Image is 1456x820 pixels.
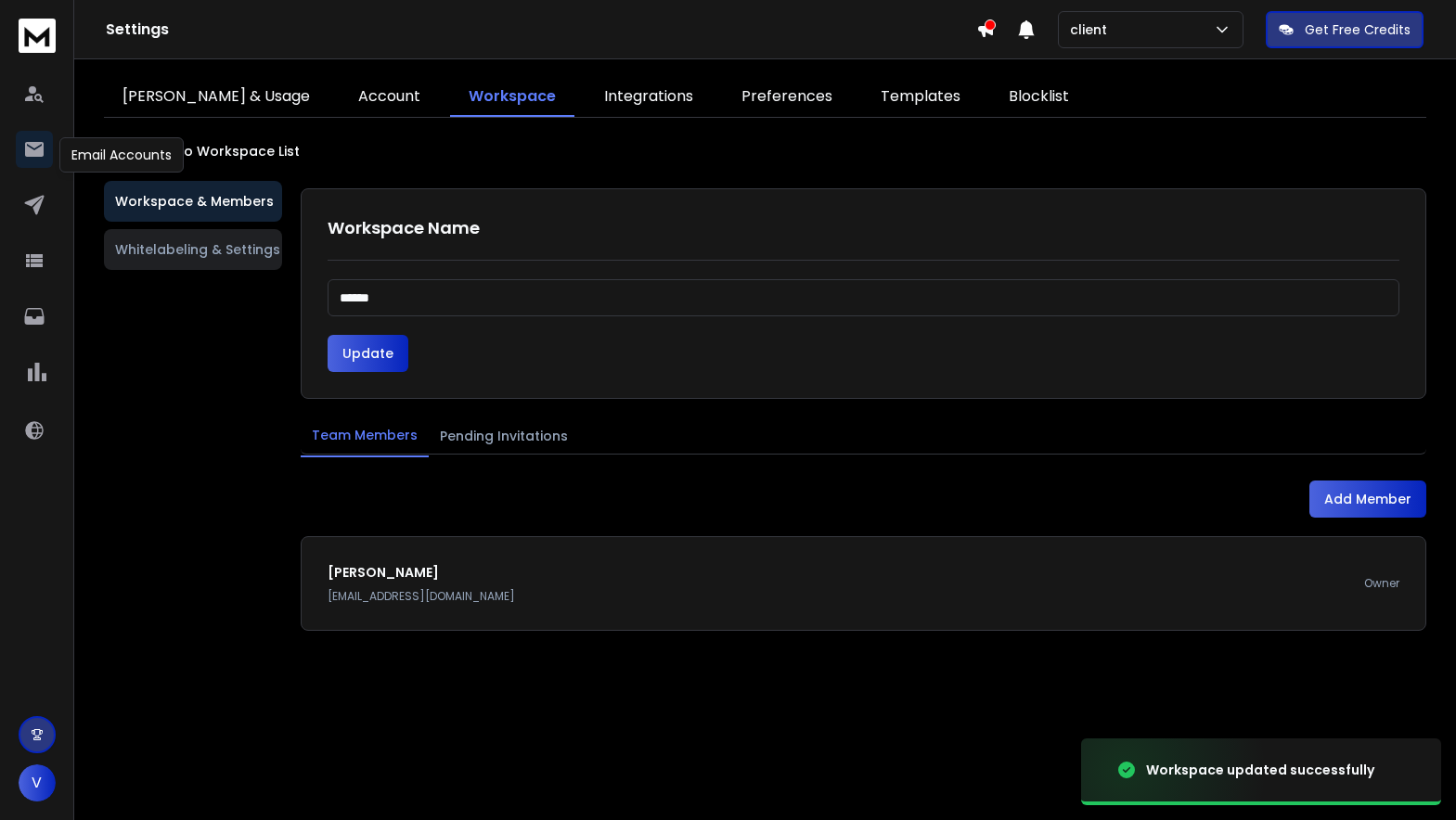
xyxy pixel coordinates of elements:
[1266,11,1424,48] button: Get Free Credits
[19,19,56,53] img: logo
[104,229,282,270] button: Whitelabeling & Settings
[328,215,1399,241] h1: Workspace Name
[104,78,329,117] a: [PERSON_NAME] & Usage
[301,415,429,457] button: Team Members
[450,78,574,117] a: Workspace
[586,78,712,117] a: Integrations
[119,142,300,160] a: Back to Workspace List
[1305,20,1411,39] p: Get Free Credits
[1070,20,1115,39] p: client
[429,416,579,456] button: Pending Invitations
[328,589,515,604] p: [EMAIL_ADDRESS][DOMAIN_NAME]
[723,78,851,117] a: Preferences
[141,142,300,160] p: Back to Workspace List
[1364,576,1399,591] p: Owner
[328,563,515,582] h1: [PERSON_NAME]
[59,137,184,173] div: Email Accounts
[328,335,408,372] button: Update
[19,764,56,801] button: V
[862,78,979,117] a: Templates
[106,19,976,41] h1: Settings
[1146,761,1374,779] div: Workspace updated successfully
[340,78,439,117] a: Account
[104,133,315,170] button: Back to Workspace List
[104,181,282,222] button: Workspace & Members
[1309,480,1426,518] button: Add Member
[990,78,1088,117] a: Blocklist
